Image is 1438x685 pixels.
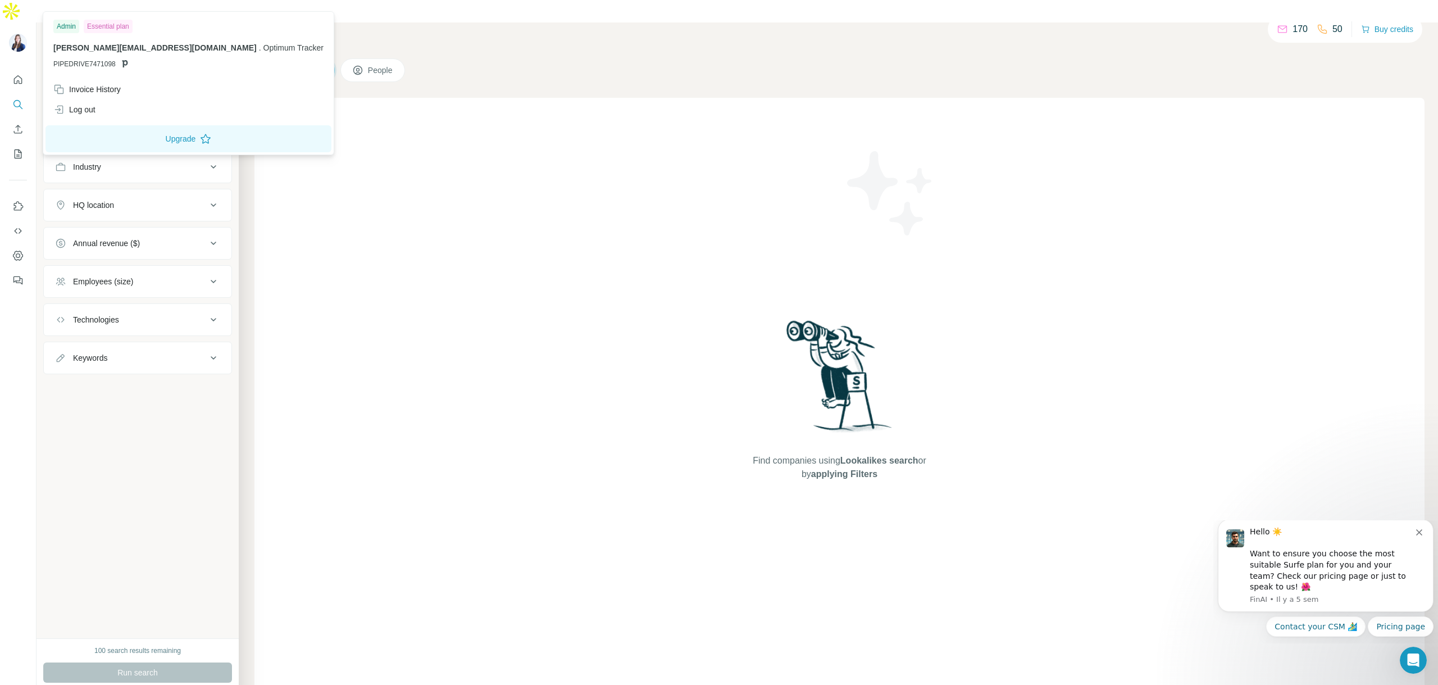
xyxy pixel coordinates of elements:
[37,6,203,72] div: Message content
[53,104,95,115] div: Log out
[44,230,231,257] button: Annual revenue ($)
[1213,520,1438,643] iframe: Intercom notifications message
[9,70,27,90] button: Quick start
[53,84,121,95] div: Invoice History
[53,20,79,33] div: Admin
[203,6,212,15] button: Dismiss notification
[1400,647,1427,674] iframe: Intercom live chat
[9,34,27,52] img: Avatar
[44,268,231,295] button: Employees (size)
[44,192,231,219] button: HQ location
[73,314,119,325] div: Technologies
[94,646,181,656] div: 100 search results remaining
[749,454,929,481] span: Find companies using or by
[1361,21,1413,37] button: Buy credits
[13,9,31,27] img: Profile image for FinAI
[9,246,27,266] button: Dashboard
[9,119,27,139] button: Enrich CSV
[368,65,394,76] span: People
[9,221,27,241] button: Use Surfe API
[53,59,116,69] span: PIPEDRIVE7471098
[9,196,27,216] button: Use Surfe on LinkedIn
[9,270,27,291] button: Feedback
[45,125,331,152] button: Upgrade
[781,317,898,443] img: Surfe Illustration - Woman searching with binoculars
[53,43,257,52] span: [PERSON_NAME][EMAIL_ADDRESS][DOMAIN_NAME]
[840,143,941,244] img: Surfe Illustration - Stars
[9,144,27,164] button: My lists
[811,469,877,479] span: applying Filters
[44,344,231,371] button: Keywords
[73,352,107,364] div: Keywords
[44,306,231,333] button: Technologies
[1293,22,1308,36] p: 170
[44,153,231,180] button: Industry
[154,96,220,116] button: Quick reply: Pricing page
[4,96,220,116] div: Quick reply options
[84,20,133,33] div: Essential plan
[73,161,101,173] div: Industry
[9,94,27,115] button: Search
[840,456,918,465] span: Lookalikes search
[259,43,261,52] span: .
[254,36,1425,52] h4: Search
[73,199,114,211] div: HQ location
[53,96,152,116] button: Quick reply: Contact your CSM 🏄‍♂️
[73,238,140,249] div: Annual revenue ($)
[37,74,203,84] p: Message from FinAI, sent Il y a 5 sem
[263,43,324,52] span: Optimum Tracker
[37,6,203,72] div: Hello ☀️ Want to ensure you choose the most suitable Surfe plan for you and your team? Check our ...
[1332,22,1343,36] p: 50
[73,276,133,287] div: Employees (size)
